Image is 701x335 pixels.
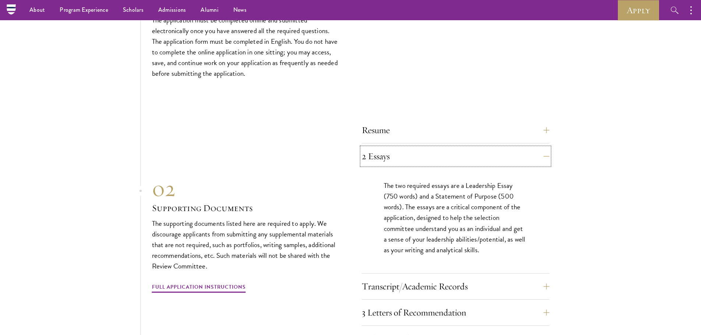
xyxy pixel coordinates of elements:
p: The two required essays are a Leadership Essay (750 words) and a Statement of Purpose (500 words)... [384,180,527,255]
a: Full Application Instructions [152,282,246,294]
p: The supporting documents listed here are required to apply. We discourage applicants from submitt... [152,218,340,271]
button: 3 Letters of Recommendation [362,304,549,321]
button: 2 Essays [362,147,549,165]
div: 02 [152,175,340,202]
h3: Supporting Documents [152,202,340,214]
button: Resume [362,121,549,139]
p: The application must be completed online and submitted electronically once you have answered all ... [152,15,340,79]
button: Transcript/Academic Records [362,278,549,295]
